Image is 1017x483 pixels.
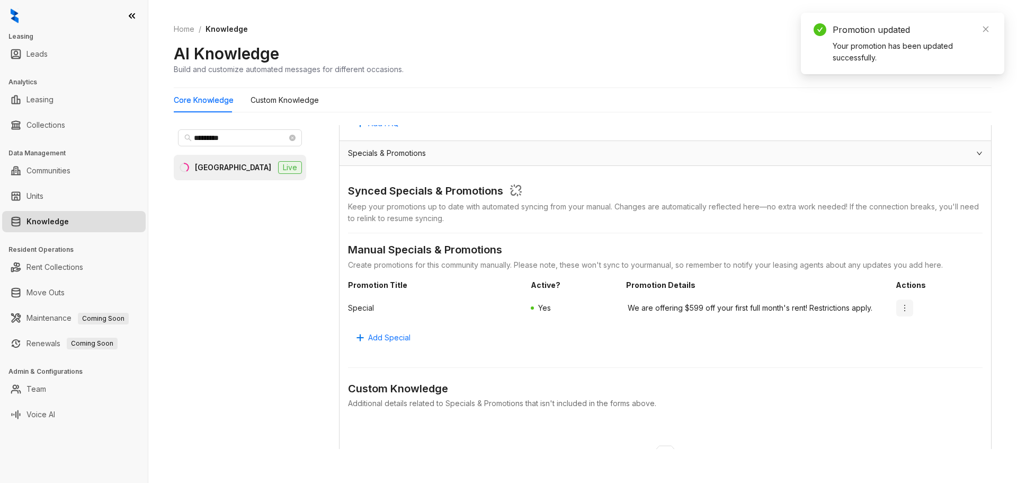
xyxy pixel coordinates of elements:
[900,304,909,312] span: more
[26,43,48,65] a: Leads
[2,308,146,329] li: Maintenance
[348,183,503,200] div: Synced Specials & Promotions
[2,282,146,303] li: Move Outs
[11,8,19,23] img: logo
[278,161,302,174] span: Live
[348,279,522,291] span: Promotion Title
[26,404,55,425] a: Voice AI
[348,381,983,397] div: Custom Knowledge
[2,115,146,136] li: Collections
[628,302,886,314] span: We are offering $599 off your first full month's rent! Restrictions apply.
[538,303,551,312] span: Yes
[348,201,983,224] div: Keep your promotions up to date with automated syncing from your manual . Changes are automatical...
[78,313,129,324] span: Coming Soon
[833,40,992,64] div: Your promotion has been updated successfully.
[8,367,148,376] h3: Admin & Configurations
[2,186,146,207] li: Units
[348,147,426,159] span: Specials & Promotions
[26,257,83,278] a: Rent Collections
[833,23,992,36] div: Promotion updated
[206,24,248,33] span: Knowledge
[26,186,43,207] a: Units
[626,279,887,291] span: Promotion Details
[8,77,148,87] h3: Analytics
[2,89,146,110] li: Leasing
[174,64,404,75] div: Build and customize automated messages for different occasions.
[174,94,234,106] div: Core Knowledge
[195,162,271,173] div: [GEOGRAPHIC_DATA]
[2,333,146,354] li: Renewals
[2,257,146,278] li: Rent Collections
[348,398,983,409] div: Additional details related to Specials & Promotions that isn't included in the forms above.
[980,23,992,35] a: Close
[26,282,65,303] a: Move Outs
[289,135,296,141] span: close-circle
[26,160,70,181] a: Communities
[26,115,65,136] a: Collections
[67,338,118,349] span: Coming Soon
[199,23,201,35] li: /
[896,279,983,291] span: Actions
[172,23,197,35] a: Home
[174,43,279,64] h2: AI Knowledge
[26,379,46,400] a: Team
[26,333,118,354] a: RenewalsComing Soon
[368,332,411,344] span: Add Special
[2,379,146,400] li: Team
[251,94,319,106] div: Custom Knowledge
[8,148,148,158] h3: Data Management
[348,259,983,271] div: Create promotions for this community manually. Please note, these won't sync to your manual , so ...
[26,89,53,110] a: Leasing
[2,211,146,232] li: Knowledge
[8,245,148,254] h3: Resident Operations
[2,43,146,65] li: Leads
[531,279,618,291] span: Active?
[348,329,419,346] button: Add Special
[982,25,989,33] span: close
[8,32,148,41] h3: Leasing
[340,141,991,165] div: Specials & Promotions
[348,242,983,259] div: Manual Specials & Promotions
[976,150,983,156] span: expanded
[814,23,826,36] span: check-circle
[184,134,192,142] span: search
[2,160,146,181] li: Communities
[2,404,146,425] li: Voice AI
[26,211,69,232] a: Knowledge
[348,302,520,314] span: Special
